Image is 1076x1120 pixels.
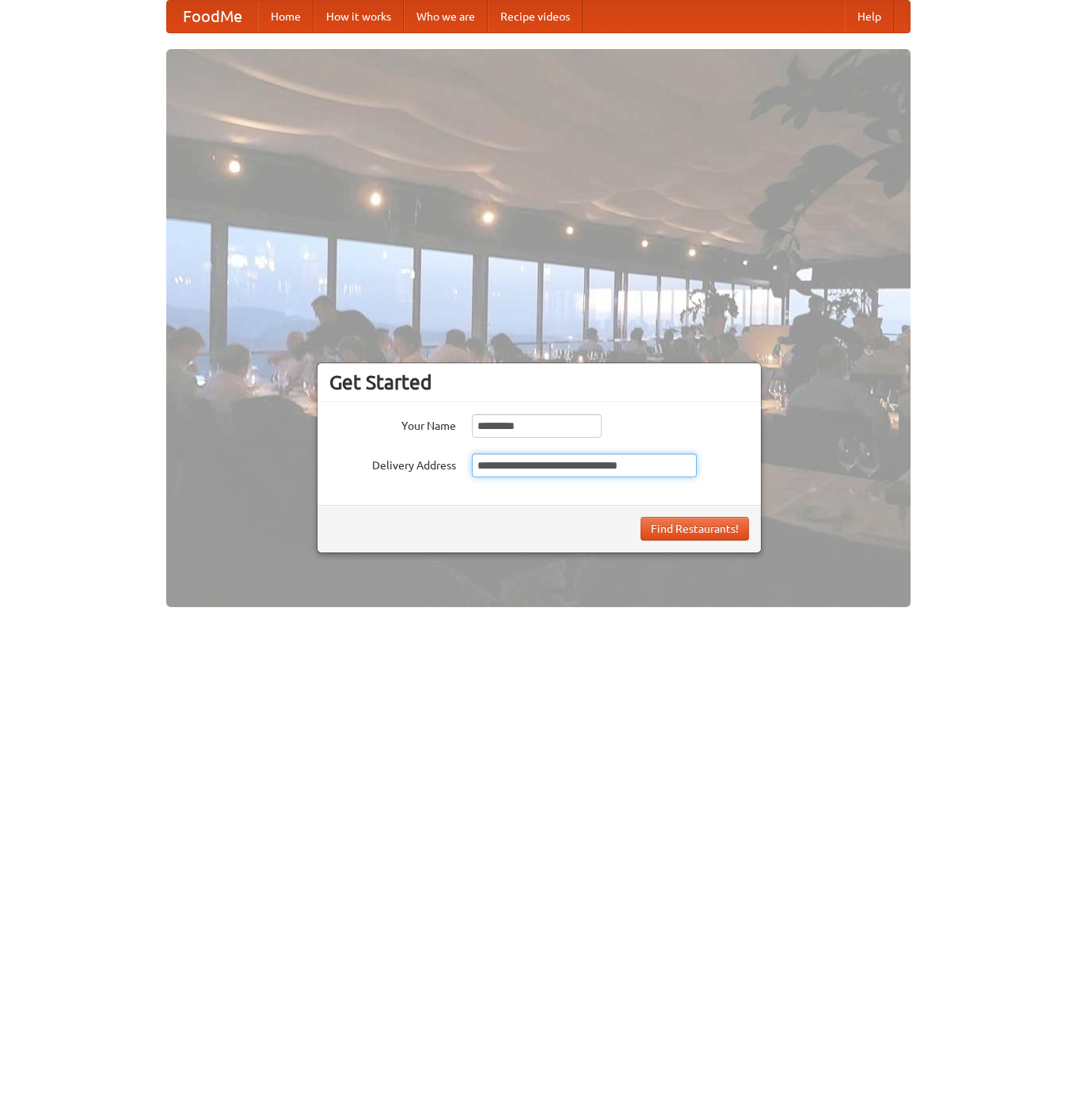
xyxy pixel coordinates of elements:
a: Who we are [404,1,488,32]
h3: Get Started [329,370,749,394]
a: Home [258,1,314,32]
a: Help [845,1,894,32]
a: How it works [314,1,404,32]
label: Delivery Address [329,454,456,473]
label: Your Name [329,414,456,434]
a: FoodMe [167,1,258,32]
a: Recipe videos [488,1,583,32]
button: Find Restaurants! [641,517,749,541]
